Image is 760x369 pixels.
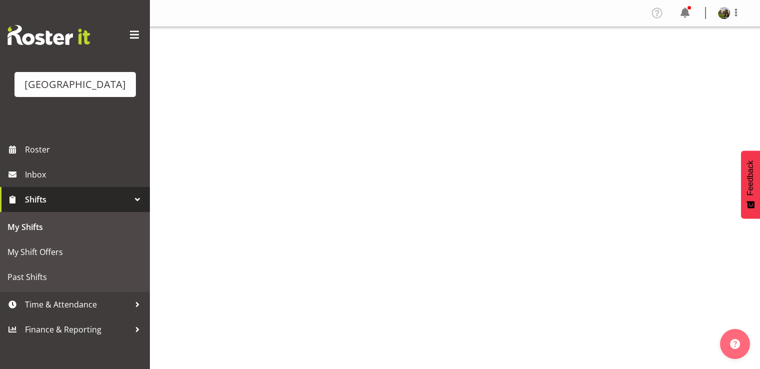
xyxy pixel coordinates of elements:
[718,7,730,19] img: valerie-donaldson30b84046e2fb4b3171eb6bf86b7ff7f4.png
[25,322,130,337] span: Finance & Reporting
[25,142,145,157] span: Roster
[24,77,126,92] div: [GEOGRAPHIC_DATA]
[25,297,130,312] span: Time & Attendance
[2,214,147,239] a: My Shifts
[7,25,90,45] img: Rosterit website logo
[7,269,142,284] span: Past Shifts
[730,339,740,349] img: help-xxl-2.png
[7,244,142,259] span: My Shift Offers
[7,219,142,234] span: My Shifts
[2,239,147,264] a: My Shift Offers
[741,150,760,218] button: Feedback - Show survey
[25,192,130,207] span: Shifts
[746,160,755,195] span: Feedback
[25,167,145,182] span: Inbox
[2,264,147,289] a: Past Shifts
